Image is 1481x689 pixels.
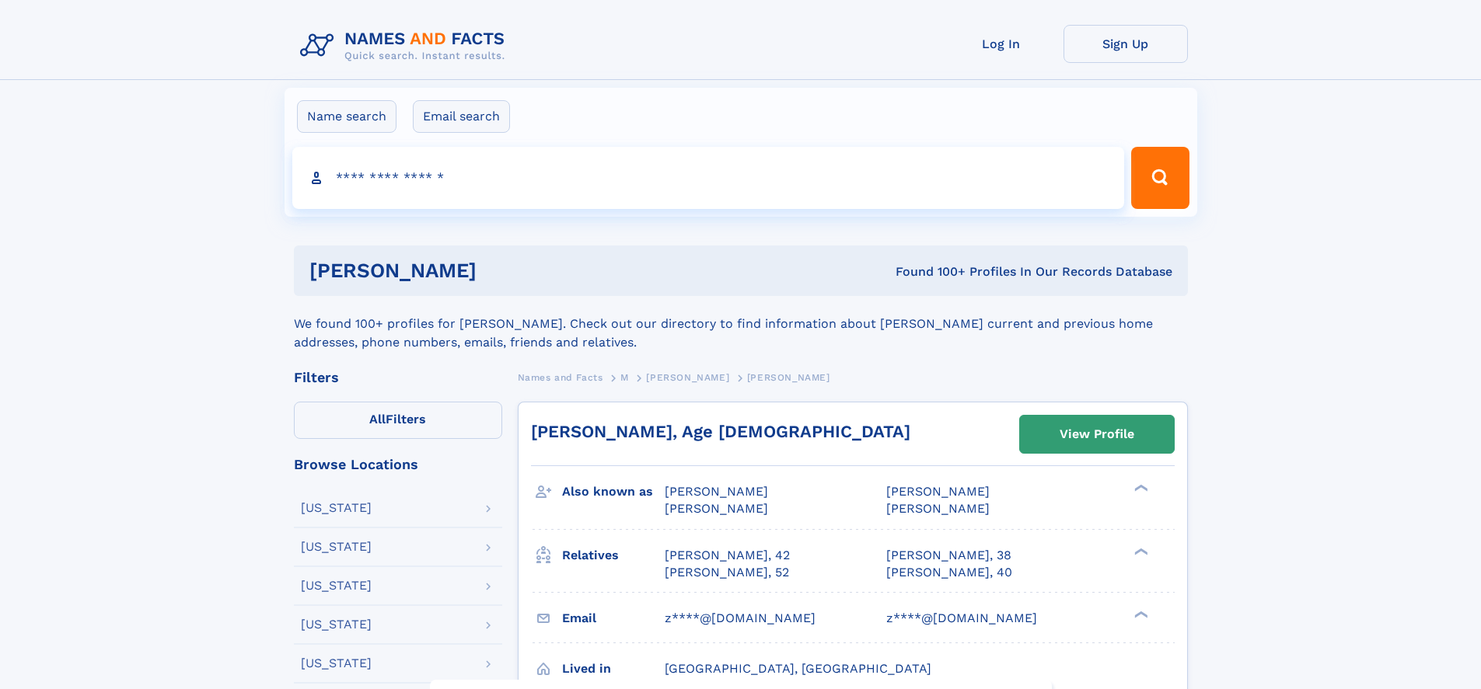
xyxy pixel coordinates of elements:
[301,618,372,631] div: [US_STATE]
[665,484,768,499] span: [PERSON_NAME]
[747,372,830,383] span: [PERSON_NAME]
[665,547,790,564] a: [PERSON_NAME], 42
[294,402,502,439] label: Filters
[301,579,372,592] div: [US_STATE]
[620,372,629,383] span: M
[1130,483,1149,493] div: ❯
[292,147,1125,209] input: search input
[886,564,1012,581] a: [PERSON_NAME], 40
[1131,147,1189,209] button: Search Button
[301,502,372,514] div: [US_STATE]
[886,547,1011,564] a: [PERSON_NAME], 38
[886,501,990,516] span: [PERSON_NAME]
[886,484,990,499] span: [PERSON_NAME]
[665,661,931,676] span: [GEOGRAPHIC_DATA], [GEOGRAPHIC_DATA]
[686,263,1172,280] div: Found 100+ Profiles In Our Records Database
[297,100,396,133] label: Name search
[1130,609,1149,619] div: ❯
[301,657,372,670] div: [US_STATE]
[369,412,386,426] span: All
[1130,546,1149,556] div: ❯
[620,367,629,387] a: M
[531,422,910,441] a: [PERSON_NAME], Age [DEMOGRAPHIC_DATA]
[413,100,510,133] label: Email search
[309,261,686,280] h1: [PERSON_NAME]
[294,296,1188,352] div: We found 100+ profiles for [PERSON_NAME]. Check out our directory to find information about [PERS...
[562,605,665,632] h3: Email
[518,367,603,387] a: Names and Facts
[1060,416,1134,452] div: View Profile
[665,564,789,581] a: [PERSON_NAME], 52
[646,372,729,383] span: [PERSON_NAME]
[562,542,665,569] h3: Relatives
[562,656,665,682] h3: Lived in
[1020,416,1174,453] a: View Profile
[301,541,372,553] div: [US_STATE]
[646,367,729,387] a: [PERSON_NAME]
[562,478,665,505] h3: Also known as
[665,501,768,516] span: [PERSON_NAME]
[294,25,518,67] img: Logo Names and Facts
[294,458,502,472] div: Browse Locations
[1064,25,1188,63] a: Sign Up
[294,371,502,385] div: Filters
[939,25,1064,63] a: Log In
